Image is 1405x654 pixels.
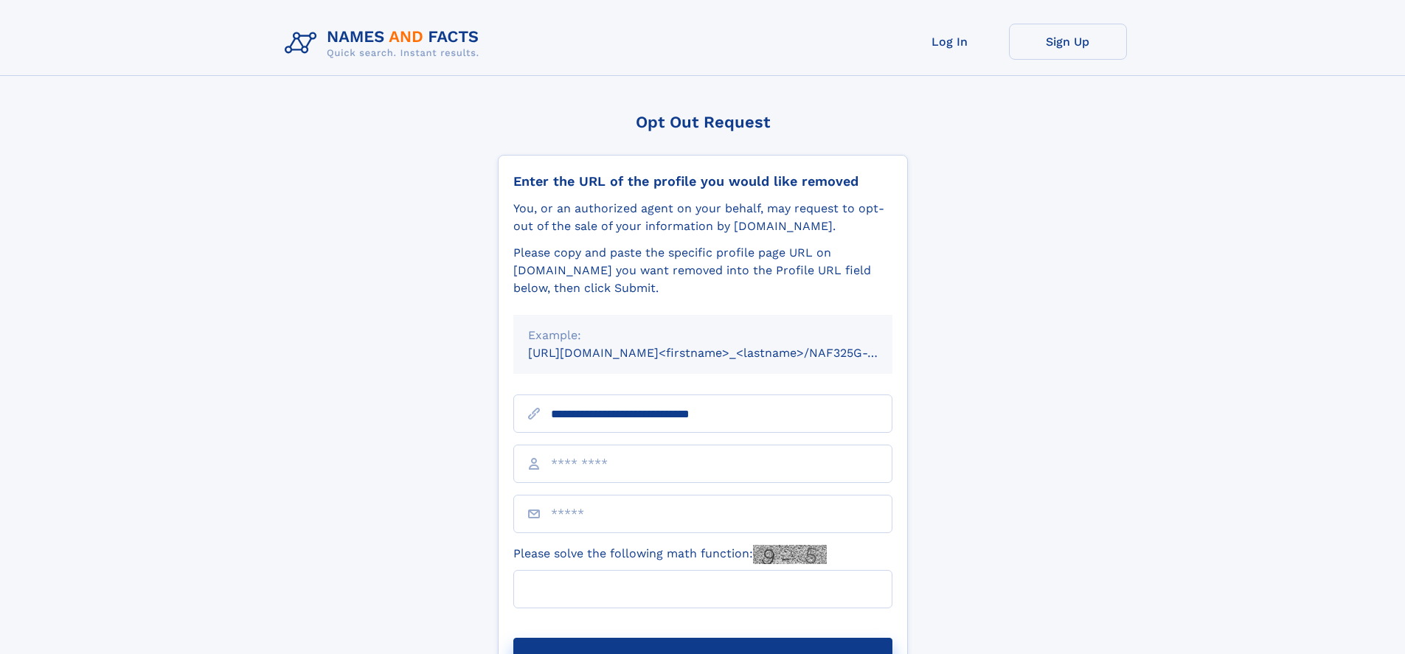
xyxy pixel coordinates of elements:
label: Please solve the following math function: [513,545,827,564]
div: Opt Out Request [498,113,908,131]
small: [URL][DOMAIN_NAME]<firstname>_<lastname>/NAF325G-xxxxxxxx [528,346,920,360]
div: Enter the URL of the profile you would like removed [513,173,892,189]
img: Logo Names and Facts [279,24,491,63]
div: You, or an authorized agent on your behalf, may request to opt-out of the sale of your informatio... [513,200,892,235]
a: Log In [891,24,1009,60]
div: Example: [528,327,878,344]
a: Sign Up [1009,24,1127,60]
div: Please copy and paste the specific profile page URL on [DOMAIN_NAME] you want removed into the Pr... [513,244,892,297]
